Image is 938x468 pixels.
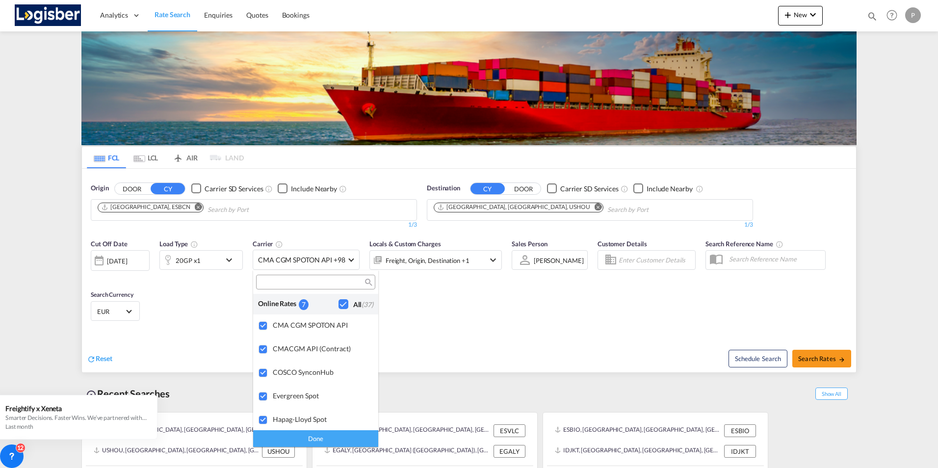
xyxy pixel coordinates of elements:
md-checkbox: Checkbox No Ink [339,299,373,309]
div: All [353,300,373,310]
div: Evergreen Spot [273,391,370,400]
div: CMA CGM SPOTON API [273,321,370,329]
md-icon: icon-magnify [364,279,371,286]
span: (37) [362,300,373,309]
div: CMACGM API (Contract) [273,344,370,353]
div: 7 [299,299,309,310]
div: Online Rates [258,299,299,309]
div: Hapag-Lloyd Spot [273,415,370,423]
div: Done [253,430,378,447]
div: COSCO SynconHub [273,368,370,376]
